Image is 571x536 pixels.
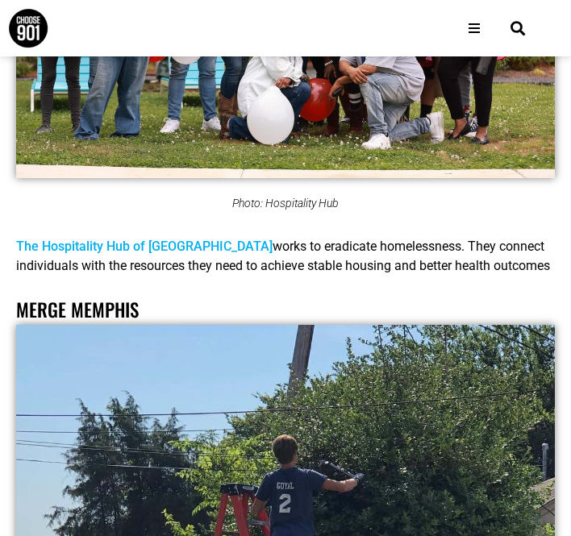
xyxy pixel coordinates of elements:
[16,296,139,323] a: Merge Memphis
[16,197,555,210] figcaption: Photo: Hospitality Hub
[460,14,489,43] div: Open/Close Menu
[505,15,531,42] div: Search
[16,237,555,276] p: works to eradicate homelessness. They connect individuals with the resources they need to achieve...
[16,239,273,254] a: The Hospitality Hub of [GEOGRAPHIC_DATA]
